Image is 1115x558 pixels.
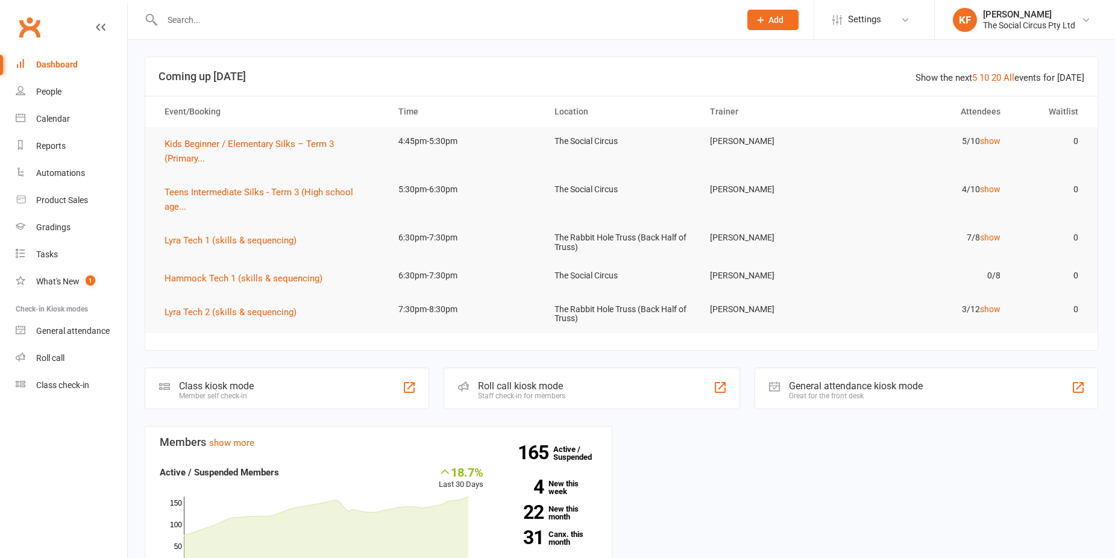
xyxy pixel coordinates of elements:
[388,224,544,252] td: 6:30pm-7:30pm
[501,528,544,547] strong: 31
[388,127,544,155] td: 4:45pm-5:30pm
[16,160,127,187] a: Automations
[179,380,254,392] div: Class kiosk mode
[544,262,700,290] td: The Social Circus
[36,114,70,124] div: Calendar
[165,233,305,248] button: Lyra Tech 1 (skills & sequencing)
[86,275,95,286] span: 1
[388,262,544,290] td: 6:30pm-7:30pm
[699,127,855,155] td: [PERSON_NAME]
[501,530,597,546] a: 31Canx. this month
[36,168,85,178] div: Automations
[789,392,923,400] div: Great for the front desk
[699,96,855,127] th: Trainer
[16,318,127,345] a: General attendance kiosk mode
[36,87,61,96] div: People
[501,478,544,496] strong: 4
[747,10,799,30] button: Add
[16,214,127,241] a: Gradings
[855,224,1011,252] td: 7/8
[768,15,784,25] span: Add
[980,136,1000,146] a: show
[916,71,1084,85] div: Show the next events for [DATE]
[1011,262,1089,290] td: 0
[501,503,544,521] strong: 22
[1011,224,1089,252] td: 0
[165,139,334,164] span: Kids Beginner / Elementary Silks – Term 3 (Primary...
[991,72,1001,83] a: 20
[972,72,977,83] a: 5
[36,326,110,336] div: General attendance
[855,96,1011,127] th: Attendees
[165,307,297,318] span: Lyra Tech 2 (skills & sequencing)
[14,12,45,42] a: Clubworx
[16,372,127,399] a: Class kiosk mode
[36,353,64,363] div: Roll call
[1011,96,1089,127] th: Waitlist
[159,11,732,28] input: Search...
[501,480,597,495] a: 4New this week
[789,380,923,392] div: General attendance kiosk mode
[855,127,1011,155] td: 5/10
[154,96,388,127] th: Event/Booking
[1011,127,1089,155] td: 0
[165,273,322,284] span: Hammock Tech 1 (skills & sequencing)
[165,305,305,319] button: Lyra Tech 2 (skills & sequencing)
[544,295,700,333] td: The Rabbit Hole Truss (Back Half of Truss)
[855,295,1011,324] td: 3/12
[16,345,127,372] a: Roll call
[439,465,483,491] div: Last 30 Days
[16,51,127,78] a: Dashboard
[544,175,700,204] td: The Social Circus
[983,20,1075,31] div: The Social Circus Pty Ltd
[16,78,127,105] a: People
[16,241,127,268] a: Tasks
[544,127,700,155] td: The Social Circus
[160,467,279,478] strong: Active / Suspended Members
[478,392,565,400] div: Staff check-in for members
[699,262,855,290] td: [PERSON_NAME]
[980,304,1000,314] a: show
[36,195,88,205] div: Product Sales
[544,224,700,262] td: The Rabbit Hole Truss (Back Half of Truss)
[478,380,565,392] div: Roll call kiosk mode
[36,277,80,286] div: What's New
[165,271,331,286] button: Hammock Tech 1 (skills & sequencing)
[518,444,553,462] strong: 165
[165,187,353,212] span: Teens Intermediate Silks - Term 3 (High school age...
[1011,295,1089,324] td: 0
[16,187,127,214] a: Product Sales
[388,96,544,127] th: Time
[36,249,58,259] div: Tasks
[36,60,78,69] div: Dashboard
[179,392,254,400] div: Member self check-in
[388,175,544,204] td: 5:30pm-6:30pm
[165,185,377,214] button: Teens Intermediate Silks - Term 3 (High school age...
[980,233,1000,242] a: show
[160,436,597,448] h3: Members
[855,262,1011,290] td: 0/8
[439,465,483,478] div: 18.7%
[16,105,127,133] a: Calendar
[699,175,855,204] td: [PERSON_NAME]
[699,295,855,324] td: [PERSON_NAME]
[501,505,597,521] a: 22New this month
[16,268,127,295] a: What's New1
[165,235,297,246] span: Lyra Tech 1 (skills & sequencing)
[983,9,1075,20] div: [PERSON_NAME]
[165,137,377,166] button: Kids Beginner / Elementary Silks – Term 3 (Primary...
[16,133,127,160] a: Reports
[980,184,1000,194] a: show
[1011,175,1089,204] td: 0
[209,437,254,448] a: show more
[848,6,881,33] span: Settings
[855,175,1011,204] td: 4/10
[36,141,66,151] div: Reports
[36,380,89,390] div: Class check-in
[1003,72,1014,83] a: All
[388,295,544,324] td: 7:30pm-8:30pm
[36,222,71,232] div: Gradings
[979,72,989,83] a: 10
[953,8,977,32] div: KF
[159,71,1084,83] h3: Coming up [DATE]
